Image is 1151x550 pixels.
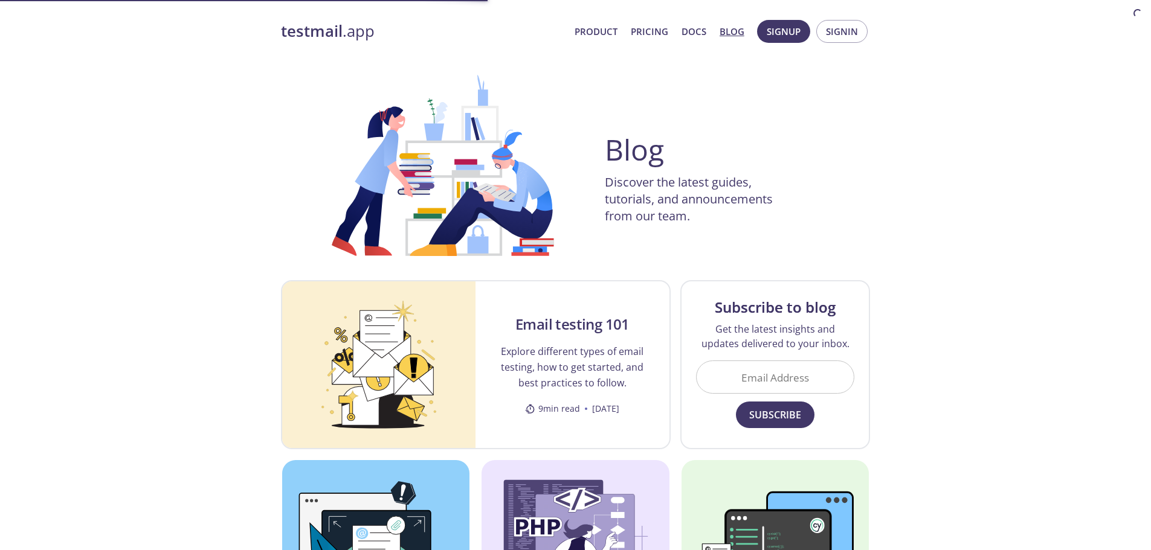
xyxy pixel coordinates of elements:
img: Email testing 101 [282,281,476,448]
h3: Subscribe to blog [715,298,836,317]
a: Docs [682,24,706,39]
span: 9 min read [525,403,580,415]
time: [DATE] [592,403,619,415]
a: testmail.app [281,21,565,42]
button: Signin [816,20,868,43]
span: Signin [826,24,858,39]
p: Get the latest insights and updates delivered to your inbox. [696,322,855,351]
a: Email testing 101Email testing 101Explore different types of email testing, how to get started, a... [281,280,671,449]
p: Explore different types of email testing, how to get started, and best practices to follow. [490,344,655,391]
button: Signup [757,20,810,43]
span: Signup [767,24,801,39]
img: BLOG-HEADER [310,75,576,256]
strong: testmail [281,21,343,42]
a: Pricing [631,24,668,39]
h1: Blog [605,135,664,164]
a: Product [575,24,617,39]
p: Discover the latest guides, tutorials, and announcements from our team. [605,174,798,225]
h2: Email testing 101 [515,315,630,334]
span: Subscribe [749,406,801,423]
a: Blog [720,24,744,39]
button: Subscribe [736,401,814,428]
